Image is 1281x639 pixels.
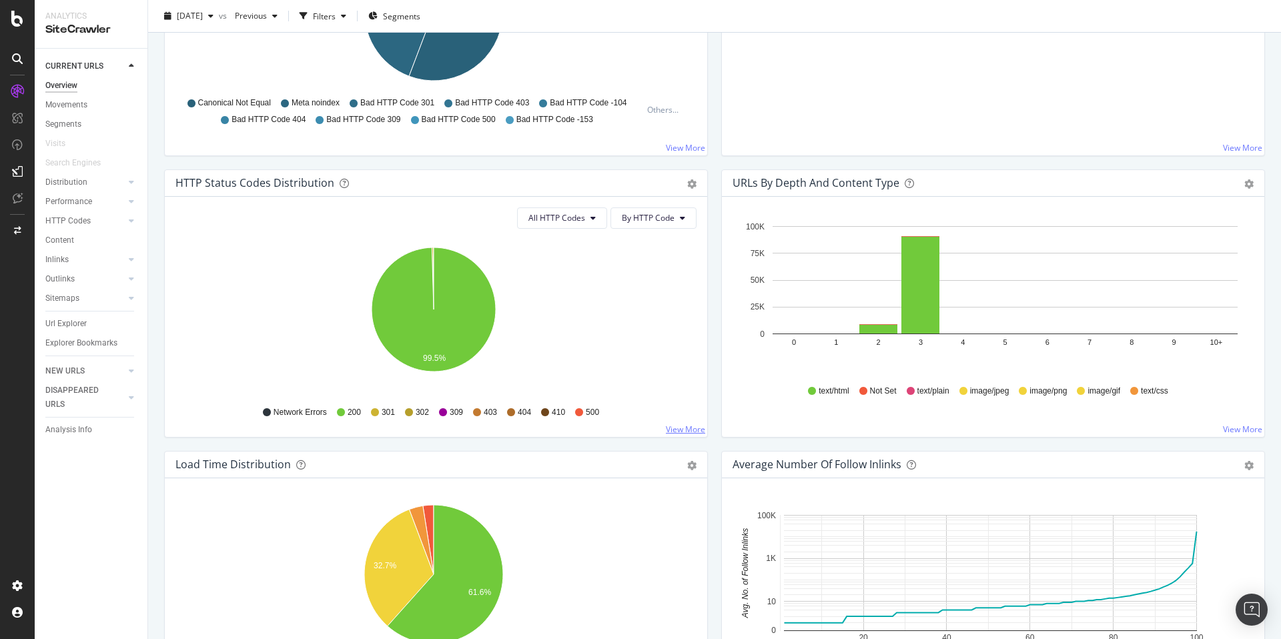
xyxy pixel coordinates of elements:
[45,253,125,267] a: Inlinks
[834,338,838,346] text: 1
[383,10,420,21] span: Segments
[45,317,87,331] div: Url Explorer
[45,156,101,170] div: Search Engines
[360,97,434,109] span: Bad HTTP Code 301
[586,407,599,418] span: 500
[294,5,352,27] button: Filters
[919,338,923,346] text: 3
[422,114,496,125] span: Bad HTTP Code 500
[45,336,117,350] div: Explorer Bookmarks
[1223,424,1262,435] a: View More
[733,458,901,471] div: Average Number of Follow Inlinks
[751,302,765,311] text: 25K
[1029,386,1067,397] span: image/png
[45,195,125,209] a: Performance
[45,364,85,378] div: NEW URLS
[552,407,565,418] span: 410
[45,233,74,247] div: Content
[45,272,125,286] a: Outlinks
[1210,338,1223,346] text: 10+
[622,212,675,223] span: By HTTP Code
[382,407,395,418] span: 301
[45,291,79,305] div: Sitemaps
[45,98,87,112] div: Movements
[45,384,113,412] div: DISAPPEARED URLS
[45,384,125,412] a: DISAPPEARED URLS
[45,423,138,437] a: Analysis Info
[961,338,965,346] text: 4
[159,5,219,27] button: [DATE]
[274,407,327,418] span: Network Errors
[45,137,65,151] div: Visits
[1130,338,1134,346] text: 8
[733,176,899,189] div: URLs by Depth and Content Type
[45,195,92,209] div: Performance
[45,59,125,73] a: CURRENT URLS
[760,330,765,339] text: 0
[766,554,776,563] text: 1K
[45,364,125,378] a: NEW URLS
[771,626,776,635] text: 0
[468,588,491,597] text: 61.6%
[751,249,765,258] text: 75K
[175,239,692,394] div: A chart.
[517,207,607,229] button: All HTTP Codes
[518,407,531,418] span: 404
[666,142,705,153] a: View More
[45,317,138,331] a: Url Explorer
[45,137,79,151] a: Visits
[230,10,267,21] span: Previous
[374,561,396,570] text: 32.7%
[230,5,283,27] button: Previous
[45,117,81,131] div: Segments
[45,117,138,131] a: Segments
[1045,338,1049,346] text: 6
[348,407,361,418] span: 200
[45,22,137,37] div: SiteCrawler
[917,386,949,397] span: text/plain
[45,79,77,93] div: Overview
[45,336,138,350] a: Explorer Bookmarks
[45,175,125,189] a: Distribution
[455,97,529,109] span: Bad HTTP Code 403
[45,214,91,228] div: HTTP Codes
[45,214,125,228] a: HTTP Codes
[1244,461,1254,470] div: gear
[45,11,137,22] div: Analytics
[45,272,75,286] div: Outlinks
[45,156,114,170] a: Search Engines
[741,528,750,619] text: Avg. No. of Follow Inlinks
[528,212,585,223] span: All HTTP Codes
[45,175,87,189] div: Distribution
[45,233,138,247] a: Content
[175,176,334,189] div: HTTP Status Codes Distribution
[733,218,1249,373] div: A chart.
[516,114,593,125] span: Bad HTTP Code -153
[45,79,138,93] a: Overview
[819,386,849,397] span: text/html
[219,10,230,21] span: vs
[177,10,203,21] span: 2025 Aug. 20th
[1244,179,1254,189] div: gear
[647,104,685,115] div: Others...
[198,97,271,109] span: Canonical Not Equal
[45,253,69,267] div: Inlinks
[1003,338,1007,346] text: 5
[326,114,400,125] span: Bad HTTP Code 309
[1088,386,1120,397] span: image/gif
[1088,338,1092,346] text: 7
[45,98,138,112] a: Movements
[751,275,765,285] text: 50K
[767,597,777,606] text: 10
[687,461,697,470] div: gear
[45,423,92,437] div: Analysis Info
[1223,142,1262,153] a: View More
[313,10,336,21] div: Filters
[175,458,291,471] div: Load Time Distribution
[484,407,497,418] span: 403
[687,179,697,189] div: gear
[877,338,881,346] text: 2
[363,5,426,27] button: Segments
[970,386,1009,397] span: image/jpeg
[292,97,340,109] span: Meta noindex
